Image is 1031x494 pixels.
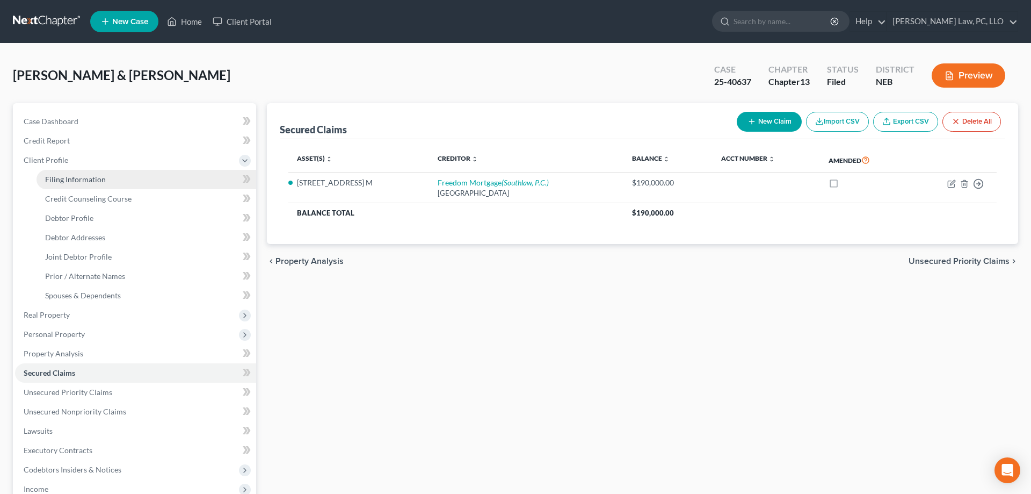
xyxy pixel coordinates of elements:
button: Preview [932,63,1005,88]
span: Property Analysis [275,257,344,266]
a: Case Dashboard [15,112,256,131]
span: Unsecured Nonpriority Claims [24,407,126,416]
div: Case [714,63,751,76]
a: Acct Number unfold_more [721,154,775,162]
div: Status [827,63,859,76]
span: 13 [800,76,810,87]
button: Delete All [942,112,1001,132]
span: Property Analysis [24,349,83,358]
a: Spouses & Dependents [37,286,256,305]
button: Import CSV [806,112,869,132]
span: Credit Counseling Course [45,194,132,203]
a: Prior / Alternate Names [37,267,256,286]
a: Debtor Profile [37,209,256,228]
span: Prior / Alternate Names [45,271,125,281]
button: Unsecured Priority Claims chevron_right [909,257,1018,266]
th: Balance Total [288,203,623,223]
div: Filed [827,76,859,88]
a: Unsecured Nonpriority Claims [15,402,256,421]
i: unfold_more [663,156,670,162]
div: $190,000.00 [632,177,705,188]
span: Spouses & Dependents [45,291,121,300]
button: chevron_left Property Analysis [267,257,344,266]
a: Home [162,12,207,31]
span: Client Profile [24,155,68,164]
i: chevron_right [1010,257,1018,266]
button: New Claim [737,112,802,132]
span: Secured Claims [24,368,75,377]
a: Unsecured Priority Claims [15,383,256,402]
div: Secured Claims [280,123,347,136]
div: NEB [876,76,914,88]
li: [STREET_ADDRESS] M [297,177,420,188]
a: Debtor Addresses [37,228,256,247]
span: Unsecured Priority Claims [24,388,112,397]
a: Secured Claims [15,363,256,383]
span: Debtor Addresses [45,233,105,242]
div: Chapter [768,63,810,76]
a: Help [850,12,886,31]
a: Executory Contracts [15,441,256,460]
span: $190,000.00 [632,209,674,217]
a: Creditor unfold_more [438,154,478,162]
a: Freedom Mortgage(Southlaw, P.C.) [438,178,549,187]
i: unfold_more [471,156,478,162]
a: Export CSV [873,112,938,132]
span: Joint Debtor Profile [45,252,112,261]
i: (Southlaw, P.C.) [502,178,549,187]
a: Joint Debtor Profile [37,247,256,267]
span: Filing Information [45,175,106,184]
div: District [876,63,914,76]
span: Debtor Profile [45,213,93,223]
th: Amended [820,148,909,173]
a: Balance unfold_more [632,154,670,162]
span: Codebtors Insiders & Notices [24,465,121,474]
span: Executory Contracts [24,446,92,455]
a: Asset(s) unfold_more [297,154,332,162]
a: Lawsuits [15,421,256,441]
input: Search by name... [734,11,832,31]
span: [PERSON_NAME] & [PERSON_NAME] [13,67,230,83]
span: Credit Report [24,136,70,145]
a: [PERSON_NAME] Law, PC, LLO [887,12,1018,31]
span: Unsecured Priority Claims [909,257,1010,266]
span: Lawsuits [24,426,53,435]
span: Case Dashboard [24,117,78,126]
div: [GEOGRAPHIC_DATA] [438,188,615,198]
span: Personal Property [24,330,85,339]
i: unfold_more [768,156,775,162]
a: Filing Information [37,170,256,189]
div: 25-40637 [714,76,751,88]
a: Credit Counseling Course [37,189,256,209]
a: Client Portal [207,12,277,31]
span: Real Property [24,310,70,319]
span: Income [24,484,48,493]
i: unfold_more [326,156,332,162]
div: Open Intercom Messenger [994,457,1020,483]
i: chevron_left [267,257,275,266]
span: New Case [112,18,148,26]
div: Chapter [768,76,810,88]
a: Property Analysis [15,344,256,363]
a: Credit Report [15,131,256,151]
